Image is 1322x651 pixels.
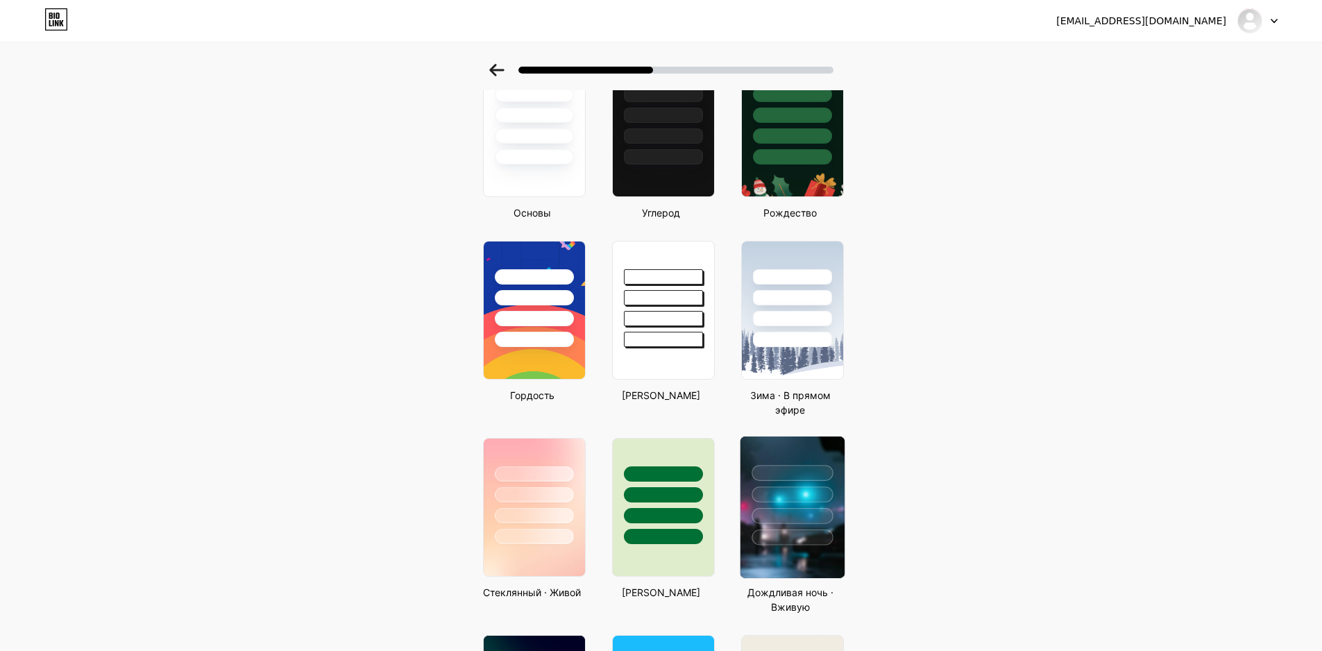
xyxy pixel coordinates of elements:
font: Дождливая ночь · Вживую [747,586,833,613]
font: Зима · В прямом эфире [750,389,831,416]
font: [EMAIL_ADDRESS][DOMAIN_NAME] [1056,15,1226,26]
font: Рождество [763,207,817,219]
font: Стеклянный · Живой [483,586,581,598]
font: Гордость [510,389,554,401]
img: Владимир Снег [1237,8,1263,34]
font: Основы [514,207,551,219]
font: [PERSON_NAME] [622,586,700,598]
font: Углерод [642,207,680,219]
img: rainy_night.jpg [740,437,844,578]
font: [PERSON_NAME] [622,389,700,401]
